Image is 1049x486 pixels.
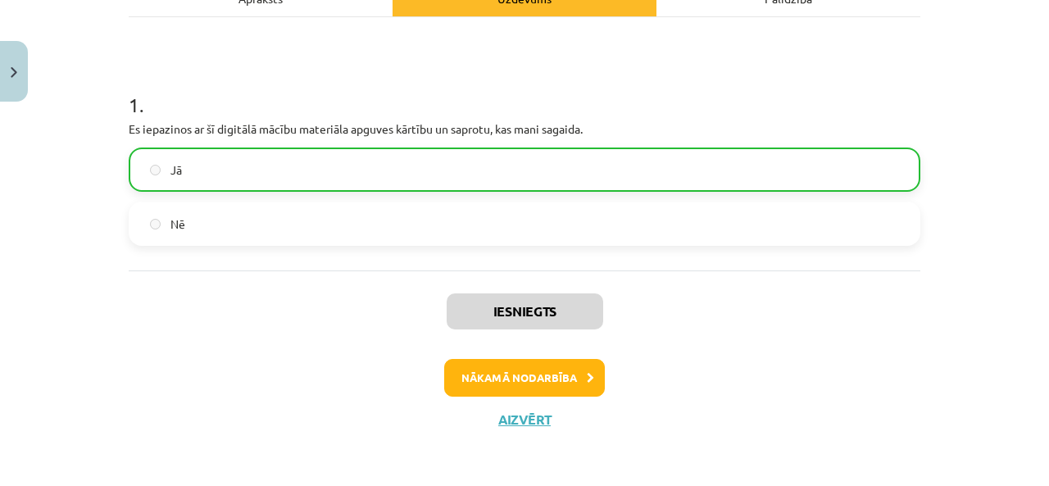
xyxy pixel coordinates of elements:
[170,161,182,179] span: Jā
[493,411,556,428] button: Aizvērt
[129,120,920,138] p: Es iepazinos ar šī digitālā mācību materiāla apguves kārtību un saprotu, kas mani sagaida.
[150,165,161,175] input: Jā
[129,65,920,116] h1: 1 .
[170,216,185,233] span: Nē
[150,219,161,229] input: Nē
[11,67,17,78] img: icon-close-lesson-0947bae3869378f0d4975bcd49f059093ad1ed9edebbc8119c70593378902aed.svg
[447,293,603,329] button: Iesniegts
[444,359,605,397] button: Nākamā nodarbība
